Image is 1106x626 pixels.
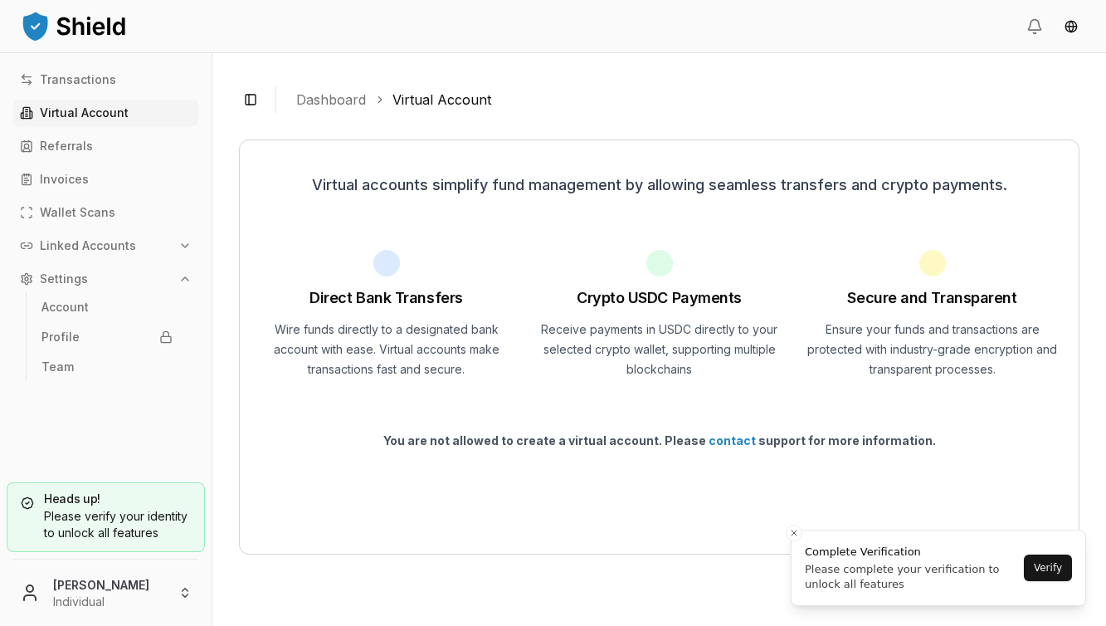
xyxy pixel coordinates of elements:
p: Receive payments in USDC directly to your selected crypto wallet, supporting multiple blockchains [533,320,786,379]
p: Team [41,361,74,373]
h1: Secure and Transparent [847,286,1016,310]
p: Ensure your funds and transactions are protected with industry-grade encryption and transparent p... [806,320,1059,379]
p: Linked Accounts [40,240,136,252]
h1: Crypto USDC Payments [577,286,742,310]
a: Dashboard [296,90,366,110]
nav: breadcrumb [296,90,1066,110]
a: Profile [35,324,179,350]
a: Heads up!Please verify your identity to unlock all features [7,482,205,552]
div: Complete Verification [805,544,1019,560]
h1: Direct Bank Transfers [309,286,463,310]
a: Invoices [13,166,198,193]
button: Linked Accounts [13,232,198,259]
p: Wire funds directly to a designated bank account with ease. Virtual accounts make transactions fa... [260,320,513,379]
p: Transactions [40,74,116,86]
p: Virtual accounts simplify fund management by allowing seamless transfers and crypto payments. [260,174,1059,197]
div: Please complete your verification to unlock all features [805,562,1019,592]
a: Transactions [13,66,198,93]
p: Profile [41,331,80,343]
a: Account [35,294,179,320]
img: ShieldPay Logo [20,9,128,42]
p: Account [41,301,89,313]
p: Invoices [40,174,89,185]
button: Settings [13,266,198,292]
button: Verify [1024,555,1072,581]
p: Wallet Scans [40,207,115,218]
p: Virtual Account [40,107,129,119]
a: Referrals [13,133,198,159]
p: [PERSON_NAME] [53,576,165,594]
button: Close toast [786,525,802,541]
a: Team [35,354,179,380]
h5: Heads up! [21,493,191,505]
a: contact [709,433,756,447]
p: Individual [53,594,165,610]
span: You are not allowed to create a virtual account. Please [383,433,709,447]
a: Virtual Account [392,90,491,110]
a: Virtual Account [13,100,198,126]
p: Settings [40,273,88,285]
span: support for more information. [756,433,936,447]
div: Please verify your identity to unlock all features [21,508,191,541]
a: Wallet Scans [13,199,198,226]
button: [PERSON_NAME]Individual [7,566,205,619]
p: Referrals [40,140,93,152]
